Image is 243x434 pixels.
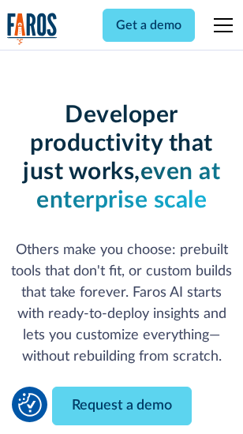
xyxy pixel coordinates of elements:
p: Others make you choose: prebuilt tools that don't fit, or custom builds that take forever. Faros ... [7,240,236,368]
strong: Developer productivity that just works, [23,103,213,184]
a: Get a demo [103,9,195,42]
img: Logo of the analytics and reporting company Faros. [7,13,58,45]
a: Request a demo [52,387,192,425]
button: Cookie Settings [18,393,42,417]
a: home [7,13,58,45]
img: Revisit consent button [18,393,42,417]
div: menu [204,6,236,44]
